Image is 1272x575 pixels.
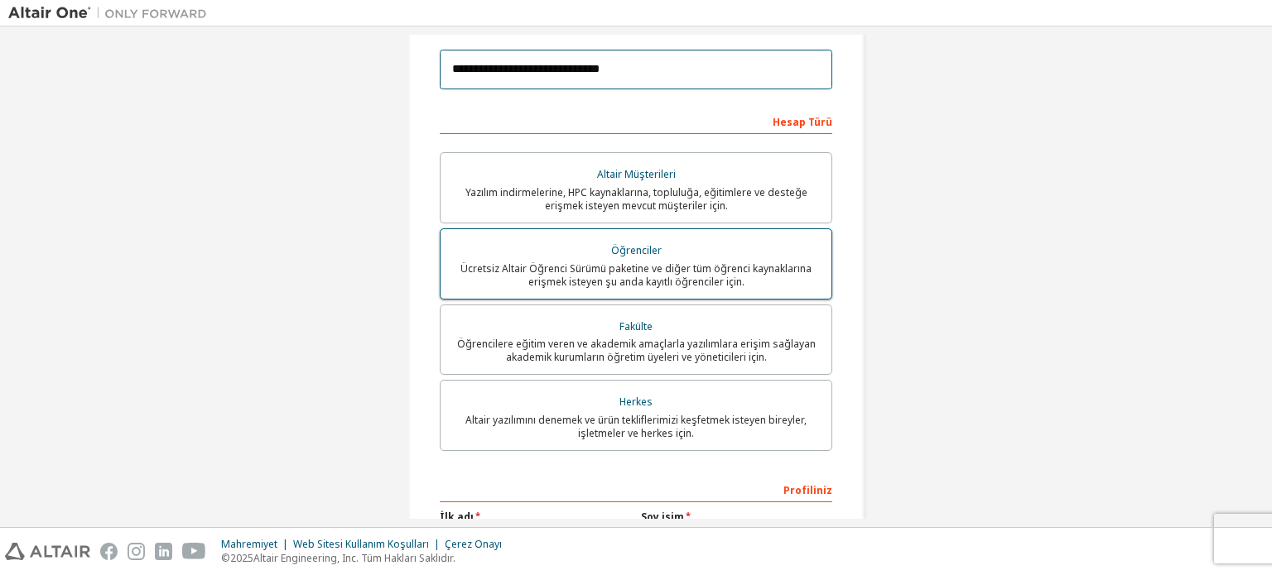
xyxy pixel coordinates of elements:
font: Profiliniz [783,483,832,497]
img: linkedin.svg [155,543,172,560]
font: Hesap Türü [773,115,832,129]
font: Altair Engineering, Inc. Tüm Hakları Saklıdır. [253,551,455,565]
font: İlk adı [440,510,474,524]
font: Web Sitesi Kullanım Koşulları [293,537,429,551]
font: Soy isim [641,510,684,524]
font: Fakülte [619,319,653,333]
font: 2025 [230,551,253,565]
font: Öğrencilere eğitim veren ve akademik amaçlarla yazılımlara erişim sağlayan akademik kurumların öğ... [457,337,816,364]
font: © [221,551,230,565]
font: Öğrenciler [611,243,662,257]
font: Yazılım indirmelerine, HPC kaynaklarına, topluluğa, eğitimlere ve desteğe erişmek isteyen mevcut ... [465,185,807,213]
font: Ücretsiz Altair Öğrenci Sürümü paketine ve diğer tüm öğrenci kaynaklarına erişmek isteyen şu anda... [460,261,812,289]
font: Mahremiyet [221,537,277,551]
font: Çerez Onayı [445,537,502,551]
img: youtube.svg [182,543,206,560]
font: Altair Müşterileri [597,167,676,181]
img: altair_logo.svg [5,543,90,560]
font: Altair yazılımını denemek ve ürün tekliflerimizi keşfetmek isteyen bireyler, işletmeler ve herkes... [465,413,807,440]
img: instagram.svg [128,543,145,560]
img: facebook.svg [100,543,118,560]
font: Herkes [619,395,653,409]
img: Altair Bir [8,5,215,22]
